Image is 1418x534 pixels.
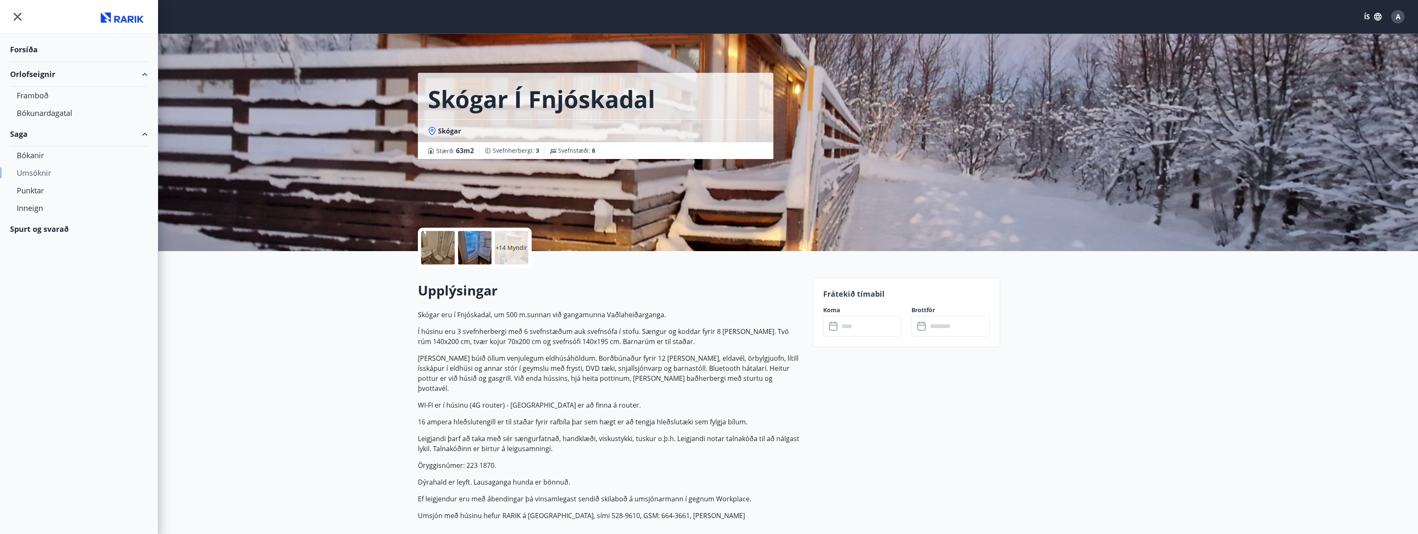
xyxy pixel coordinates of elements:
[418,281,803,300] h2: Upplýsingar
[10,9,25,24] button: menu
[17,164,141,182] div: Umsóknir
[558,146,595,155] span: Svefnstæði :
[10,217,148,241] div: Spurt og svarað
[456,146,474,155] span: 63 m2
[418,326,803,347] p: Í húsinu eru 3 svefnherbergi með 6 svefnstæðum auk svefnsófa í stofu. Sængur og koddar fyrir 8 [P...
[1396,12,1400,21] span: A
[418,511,803,521] p: Umsjón með húsinu hefur RARIK á [GEOGRAPHIC_DATA], sími 528-9610, GSM: 664-3661, [PERSON_NAME]
[493,146,539,155] span: Svefnherbergi :
[17,87,141,104] div: Framboð
[97,9,148,26] img: union_logo
[418,460,803,470] p: Öryggisnúmer: 223 1870.
[418,477,803,487] p: Dýrahald er leyft. Lausaganga hunda er bönnuð.
[592,146,595,154] span: 8
[536,146,539,154] span: 3
[418,400,803,410] p: WI-FI er í húsinu (4G router) - [GEOGRAPHIC_DATA] er að finna á router.
[823,288,990,299] p: Frátekið tímabil
[418,494,803,504] p: Ef leigjendur eru með ábendingar þá vinsamlegast sendið skilaboð á umsjónarmann í gegnum Workplace.
[17,182,141,199] div: Punktar
[438,126,461,136] span: Skógar
[17,199,141,217] div: Inneign
[17,146,141,164] div: Bókanir
[1388,7,1408,27] button: A
[10,62,148,87] div: Orlofseignir
[436,146,474,156] span: Stærð :
[10,122,148,146] div: Saga
[418,310,803,320] p: Skógar eru í Fnjóskadal, um 500 m.sunnan við gangamunna Vaðlaheiðarganga.
[428,83,655,115] h1: Skógar í Fnjóskadal
[418,417,803,427] p: 16 ampera hleðslutengill er til staðar fyrir rafbíla þar sem hægt er að tengja hleðslutæki sem fy...
[17,104,141,122] div: Bókunardagatal
[823,306,901,314] label: Koma
[911,306,990,314] label: Brottför
[418,353,803,393] p: [PERSON_NAME] búið öllum venjulegum eldhúsáhöldum. Borðbúnaður fyrir 12 [PERSON_NAME], eldavél, ö...
[10,37,148,62] div: Forsíða
[418,434,803,454] p: Leigjandi þarf að taka með sér sængurfatnað, handklæði, viskustykki, tuskur o.þ.h. Leigjandi nota...
[1359,9,1386,24] button: ÍS
[496,244,527,252] p: +14 Myndir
